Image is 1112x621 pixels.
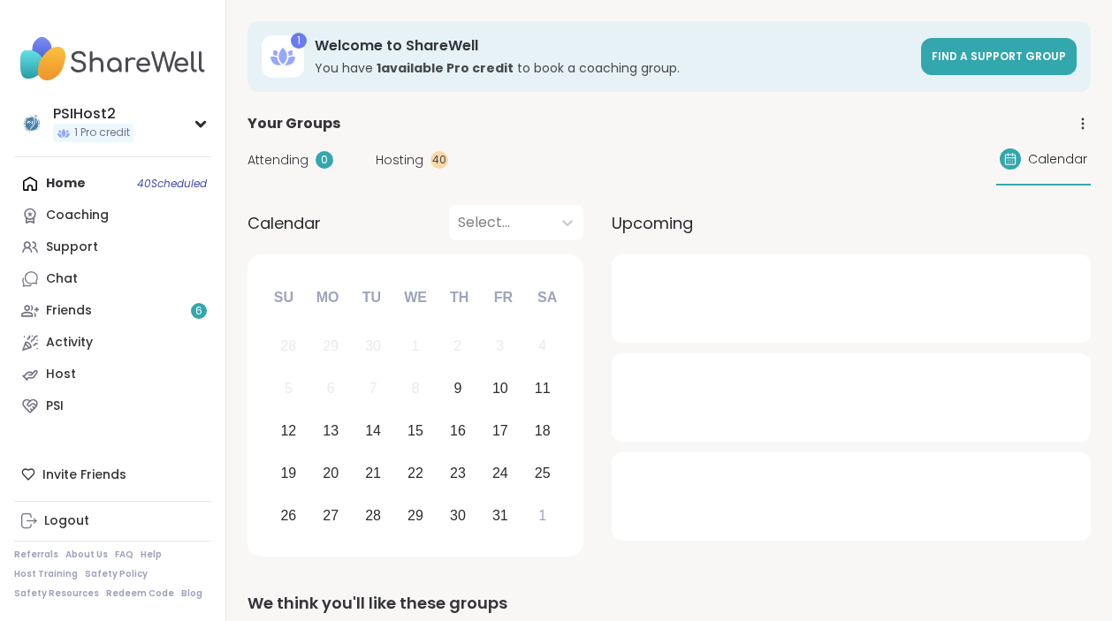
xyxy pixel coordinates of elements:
[14,359,211,390] a: Host
[14,231,211,263] a: Support
[323,461,339,485] div: 20
[439,328,477,366] div: Not available Thursday, October 2nd, 2025
[484,278,522,317] div: Fr
[248,151,308,170] span: Attending
[65,549,108,561] a: About Us
[481,413,519,451] div: Choose Friday, October 17th, 2025
[523,454,561,492] div: Choose Saturday, October 25th, 2025
[376,151,423,170] span: Hosting
[492,461,508,485] div: 24
[365,334,381,358] div: 30
[316,151,333,169] div: 0
[323,334,339,358] div: 29
[492,419,508,443] div: 17
[323,504,339,527] div: 27
[280,419,296,443] div: 12
[354,328,392,366] div: Not available Tuesday, September 30th, 2025
[315,36,910,56] h3: Welcome to ShareWell
[14,28,211,90] img: ShareWell Nav Logo
[523,413,561,451] div: Choose Saturday, October 18th, 2025
[365,504,381,527] div: 28
[270,454,308,492] div: Choose Sunday, October 19th, 2025
[523,496,561,534] div: Choose Saturday, November 1st, 2025
[354,370,392,408] div: Not available Tuesday, October 7th, 2025
[14,568,78,580] a: Host Training
[535,419,551,443] div: 18
[46,398,64,415] div: PSI
[312,370,350,408] div: Not available Monday, October 6th, 2025
[407,419,423,443] div: 15
[14,587,99,600] a: Safety Resources
[115,549,133,561] a: FAQ
[53,104,133,124] div: PSIHost2
[450,504,466,527] div: 30
[18,110,46,138] img: PSIHost2
[312,496,350,534] div: Choose Monday, October 27th, 2025
[535,461,551,485] div: 25
[921,38,1077,75] a: Find a support group
[453,334,461,358] div: 2
[280,461,296,485] div: 19
[14,505,211,537] a: Logout
[352,278,391,317] div: Tu
[291,33,307,49] div: 1
[270,413,308,451] div: Choose Sunday, October 12th, 2025
[538,504,546,527] div: 1
[481,454,519,492] div: Choose Friday, October 24th, 2025
[481,496,519,534] div: Choose Friday, October 31st, 2025
[14,327,211,359] a: Activity
[481,370,519,408] div: Choose Friday, October 10th, 2025
[430,151,448,169] div: 40
[14,458,211,490] div: Invite Friends
[74,125,130,140] span: 1 Pro credit
[14,295,211,327] a: Friends6
[14,390,211,422] a: PSI
[85,568,148,580] a: Safety Policy
[46,334,93,352] div: Activity
[195,304,202,319] span: 6
[450,461,466,485] div: 23
[46,366,76,383] div: Host
[14,263,211,295] a: Chat
[439,454,477,492] div: Choose Thursday, October 23rd, 2025
[535,376,551,400] div: 11
[248,591,1091,616] div: We think you'll like these groups
[312,328,350,366] div: Not available Monday, September 29th, 2025
[492,376,508,400] div: 10
[450,419,466,443] div: 16
[612,211,693,235] span: Upcoming
[397,370,435,408] div: Not available Wednesday, October 8th, 2025
[267,325,563,536] div: month 2025-10
[354,413,392,451] div: Choose Tuesday, October 14th, 2025
[496,334,504,358] div: 3
[264,278,303,317] div: Su
[308,278,347,317] div: Mo
[369,376,377,400] div: 7
[538,334,546,358] div: 4
[46,239,98,256] div: Support
[412,376,420,400] div: 8
[327,376,335,400] div: 6
[270,328,308,366] div: Not available Sunday, September 28th, 2025
[528,278,567,317] div: Sa
[397,328,435,366] div: Not available Wednesday, October 1st, 2025
[397,496,435,534] div: Choose Wednesday, October 29th, 2025
[270,370,308,408] div: Not available Sunday, October 5th, 2025
[377,59,514,77] b: 1 available Pro credit
[412,334,420,358] div: 1
[46,207,109,224] div: Coaching
[312,454,350,492] div: Choose Monday, October 20th, 2025
[397,454,435,492] div: Choose Wednesday, October 22nd, 2025
[439,370,477,408] div: Choose Thursday, October 9th, 2025
[932,49,1066,64] span: Find a support group
[315,59,910,77] h3: You have to book a coaching group.
[280,334,296,358] div: 28
[407,504,423,527] div: 29
[181,587,202,600] a: Blog
[14,200,211,231] a: Coaching
[354,496,392,534] div: Choose Tuesday, October 28th, 2025
[46,270,78,288] div: Chat
[439,496,477,534] div: Choose Thursday, October 30th, 2025
[407,461,423,485] div: 22
[248,113,340,134] span: Your Groups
